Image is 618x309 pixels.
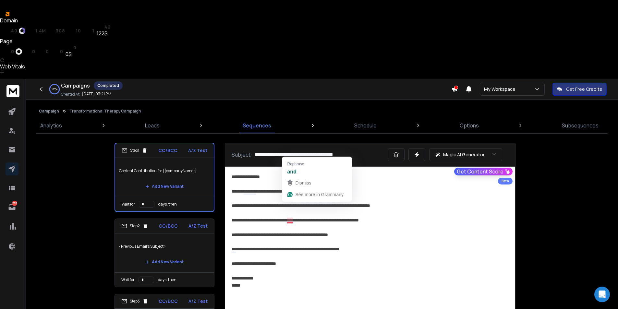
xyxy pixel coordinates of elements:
[3,28,25,34] a: dr40
[11,28,17,33] span: 40
[51,49,58,54] span: kw
[158,202,177,207] p: days, then
[115,143,214,212] li: Step1CC/BCCA/Z TestContent Contribution for {{companyName}}Add New VariantWait fordays, then
[56,28,65,33] span: 308
[3,48,22,55] a: ur0
[92,28,94,33] span: 1
[82,91,111,97] p: [DATE] 03:21 PM
[39,109,59,114] button: Campaign
[140,180,189,193] button: Add New Variant
[159,223,178,229] p: CC/BCC
[119,237,210,256] p: <Previous Email's Subject>
[69,109,141,114] p: Transformational Therapy Campaign
[94,81,123,90] div: Completed
[32,49,35,54] span: 0
[243,122,271,129] p: Sequences
[188,223,208,229] p: A/Z Test
[97,24,111,30] a: st42
[158,277,176,282] p: days, then
[11,49,14,54] span: 0
[188,147,207,154] p: A/Z Test
[40,122,62,129] p: Analytics
[38,49,49,54] a: rd0
[52,87,57,91] p: 100 %
[49,28,55,33] span: rp
[6,201,18,214] a: 525
[121,223,148,229] div: Step 2
[60,49,63,54] span: 0
[65,38,70,43] img: tab_keywords_by_traffic_grey.svg
[18,38,23,43] img: tab_domain_overview_orange.svg
[17,17,46,22] div: Domain: [URL]
[141,118,164,133] a: Leads
[25,38,58,42] div: Domain Overview
[122,202,135,207] p: Wait for
[443,151,485,158] p: Magic AI Generator
[73,45,77,50] span: 0
[76,28,81,33] span: 10
[558,118,602,133] a: Subsequences
[10,10,16,16] img: logo_orange.svg
[121,277,135,282] p: Wait for
[188,298,208,304] p: A/Z Test
[35,28,46,33] span: 1.4M
[566,86,602,92] p: Get Free Credits
[61,92,80,97] p: Created At:
[3,49,10,54] span: ur
[97,30,111,37] div: 122$
[121,298,148,304] div: Step 3
[460,122,479,129] p: Options
[61,82,90,89] h1: Campaigns
[12,201,17,206] p: 525
[562,122,599,129] p: Subsequences
[68,28,74,33] span: rd
[159,298,178,304] p: CC/BCC
[72,38,109,42] div: Keywords by Traffic
[66,45,76,50] a: st0
[239,118,275,133] a: Sequences
[97,24,103,30] span: st
[18,10,32,16] div: v 4.0.25
[454,168,513,175] button: Get Content Score
[119,162,210,180] p: Content Contribution for {{companyName}}
[3,28,10,33] span: dr
[158,147,177,154] p: CC/BCC
[115,219,214,287] li: Step2CC/BCCA/Z Test<Previous Email's Subject>Add New VariantWait fordays, then
[68,28,81,33] a: rd10
[25,49,35,54] a: rp0
[28,28,46,33] a: ar1.4M
[429,148,502,161] button: Magic AI Generator
[456,118,483,133] a: Options
[25,49,30,54] span: rp
[46,49,49,54] span: 0
[498,178,513,184] div: Beta
[51,49,63,54] a: kw0
[28,28,34,33] span: ar
[38,49,44,54] span: rd
[104,24,111,30] span: 42
[66,50,76,58] div: 0$
[83,28,91,33] span: kw
[552,83,607,96] button: Get Free Credits
[354,122,377,129] p: Schedule
[66,45,72,50] span: st
[145,122,160,129] p: Leads
[36,118,66,133] a: Analytics
[484,86,518,92] p: My Workspace
[83,28,94,33] a: kw1
[122,148,148,153] div: Step 1
[350,118,381,133] a: Schedule
[140,256,189,268] button: Add New Variant
[10,17,16,22] img: website_grey.svg
[232,151,252,159] p: Subject:
[49,28,65,33] a: rp308
[594,287,610,302] div: Open Intercom Messenger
